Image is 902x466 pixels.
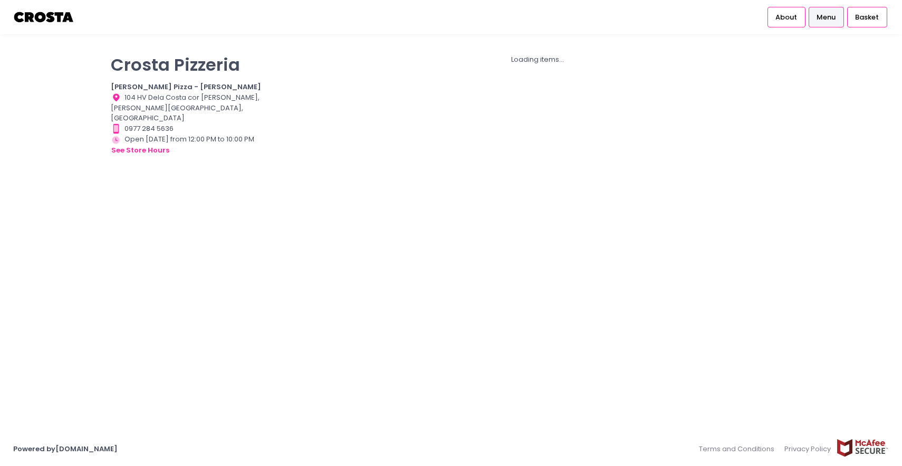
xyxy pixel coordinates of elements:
[817,12,836,23] span: Menu
[284,54,791,65] div: Loading items...
[699,439,780,459] a: Terms and Conditions
[13,444,118,454] a: Powered by[DOMAIN_NAME]
[855,12,879,23] span: Basket
[836,439,889,457] img: mcafee-secure
[111,82,261,92] b: [PERSON_NAME] Pizza - [PERSON_NAME]
[775,12,797,23] span: About
[809,7,844,27] a: Menu
[111,92,271,123] div: 104 HV Dela Costa cor [PERSON_NAME], [PERSON_NAME][GEOGRAPHIC_DATA], [GEOGRAPHIC_DATA]
[111,123,271,134] div: 0977 284 5636
[111,145,170,156] button: see store hours
[111,54,271,75] p: Crosta Pizzeria
[767,7,805,27] a: About
[111,134,271,156] div: Open [DATE] from 12:00 PM to 10:00 PM
[13,8,75,26] img: logo
[780,439,837,459] a: Privacy Policy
